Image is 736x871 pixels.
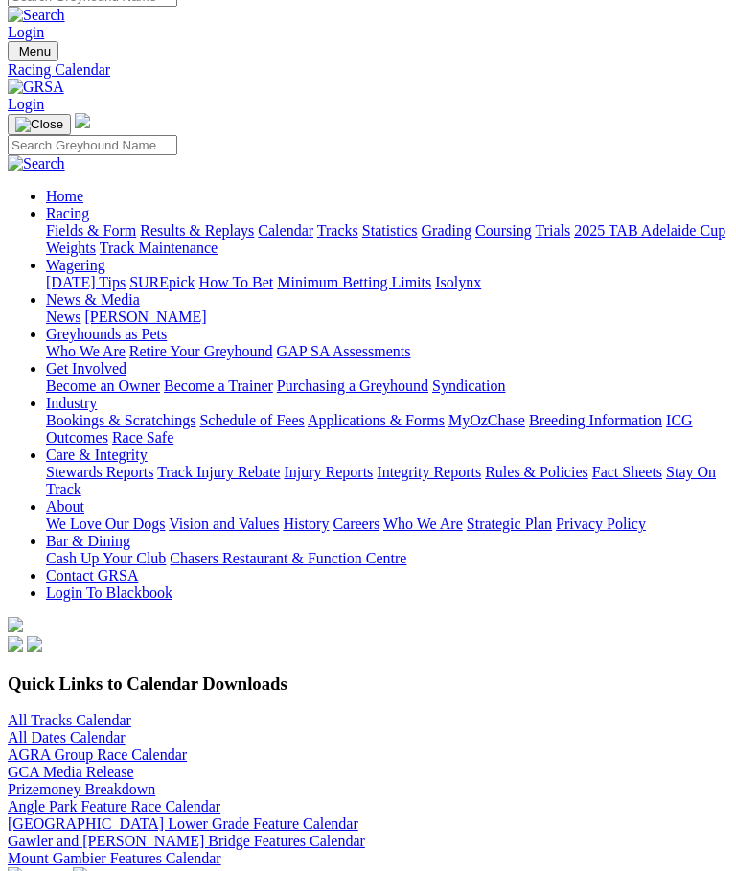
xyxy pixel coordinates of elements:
[46,464,153,480] a: Stewards Reports
[15,117,63,132] img: Close
[8,781,155,797] a: Prizemoney Breakdown
[592,464,662,480] a: Fact Sheets
[333,516,379,532] a: Careers
[8,764,134,780] a: GCA Media Release
[164,378,273,394] a: Become a Trainer
[46,412,195,428] a: Bookings & Scratchings
[46,550,728,567] div: Bar & Dining
[8,135,177,155] input: Search
[112,429,173,446] a: Race Safe
[46,360,126,377] a: Get Involved
[46,533,130,549] a: Bar & Dining
[46,464,728,498] div: Care & Integrity
[467,516,552,532] a: Strategic Plan
[129,274,195,290] a: SUREpick
[448,412,525,428] a: MyOzChase
[46,378,728,395] div: Get Involved
[46,257,105,273] a: Wagering
[84,309,206,325] a: [PERSON_NAME]
[129,343,273,359] a: Retire Your Greyhound
[46,309,728,326] div: News & Media
[140,222,254,239] a: Results & Replays
[475,222,532,239] a: Coursing
[8,7,65,24] img: Search
[46,240,96,256] a: Weights
[529,412,662,428] a: Breeding Information
[46,567,138,584] a: Contact GRSA
[46,550,166,566] a: Cash Up Your Club
[46,395,97,411] a: Industry
[8,155,65,172] img: Search
[435,274,481,290] a: Isolynx
[46,291,140,308] a: News & Media
[46,343,126,359] a: Who We Are
[8,729,126,745] a: All Dates Calendar
[535,222,570,239] a: Trials
[432,378,505,394] a: Syndication
[383,516,463,532] a: Who We Are
[277,343,411,359] a: GAP SA Assessments
[8,617,23,632] img: logo-grsa-white.png
[258,222,313,239] a: Calendar
[277,378,428,394] a: Purchasing a Greyhound
[46,516,165,532] a: We Love Our Dogs
[362,222,418,239] a: Statistics
[157,464,280,480] a: Track Injury Rebate
[8,833,365,849] a: Gawler and [PERSON_NAME] Bridge Features Calendar
[485,464,588,480] a: Rules & Policies
[8,674,728,695] h3: Quick Links to Calendar Downloads
[277,274,431,290] a: Minimum Betting Limits
[46,222,136,239] a: Fields & Form
[46,498,84,515] a: About
[8,746,187,763] a: AGRA Group Race Calendar
[8,815,358,832] a: [GEOGRAPHIC_DATA] Lower Grade Feature Calendar
[199,412,304,428] a: Schedule of Fees
[199,274,274,290] a: How To Bet
[8,114,71,135] button: Toggle navigation
[8,96,44,112] a: Login
[283,516,329,532] a: History
[46,309,80,325] a: News
[75,113,90,128] img: logo-grsa-white.png
[8,636,23,652] img: facebook.svg
[46,516,728,533] div: About
[100,240,218,256] a: Track Maintenance
[422,222,471,239] a: Grading
[317,222,358,239] a: Tracks
[574,222,725,239] a: 2025 TAB Adelaide Cup
[169,516,279,532] a: Vision and Values
[46,412,728,447] div: Industry
[27,636,42,652] img: twitter.svg
[8,79,64,96] img: GRSA
[8,24,44,40] a: Login
[284,464,373,480] a: Injury Reports
[46,464,716,497] a: Stay On Track
[556,516,646,532] a: Privacy Policy
[8,798,220,814] a: Angle Park Feature Race Calendar
[46,447,148,463] a: Care & Integrity
[308,412,445,428] a: Applications & Forms
[46,378,160,394] a: Become an Owner
[19,44,51,58] span: Menu
[46,222,728,257] div: Racing
[8,712,131,728] a: All Tracks Calendar
[46,188,83,204] a: Home
[46,274,728,291] div: Wagering
[8,61,728,79] a: Racing Calendar
[46,274,126,290] a: [DATE] Tips
[8,41,58,61] button: Toggle navigation
[46,584,172,601] a: Login To Blackbook
[46,412,693,446] a: ICG Outcomes
[8,850,221,866] a: Mount Gambier Features Calendar
[170,550,406,566] a: Chasers Restaurant & Function Centre
[46,343,728,360] div: Greyhounds as Pets
[46,205,89,221] a: Racing
[46,326,167,342] a: Greyhounds as Pets
[377,464,481,480] a: Integrity Reports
